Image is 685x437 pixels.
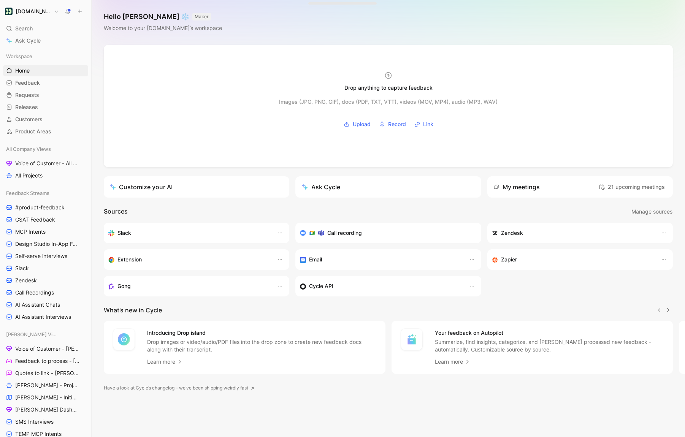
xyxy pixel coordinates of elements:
span: Upload [353,120,371,129]
a: Slack [3,263,88,274]
button: Upload [341,119,373,130]
h3: Cycle API [309,282,333,291]
a: Voice of Customer - All Areas [3,158,88,169]
div: Feedback Streams [3,187,88,199]
a: Requests [3,89,88,101]
a: MCP Intents [3,226,88,237]
p: Summarize, find insights, categorize, and [PERSON_NAME] processed new feedback - automatically. C... [435,338,664,353]
span: Zendesk [15,277,37,284]
a: Product Areas [3,126,88,137]
h3: Slack [117,228,131,237]
p: Drop images or video/audio/PDF files into the drop zone to create new feedback docs along with th... [147,338,376,353]
div: Capture feedback from your incoming calls [108,282,270,291]
div: Customize your AI [110,182,173,192]
div: Forward emails to your feedback inbox [300,255,461,264]
div: Sync customers & send feedback from custom sources. Get inspired by our favorite use case [300,282,461,291]
h3: Zapier [501,255,517,264]
a: #product-feedback [3,202,88,213]
a: Call Recordings [3,287,88,298]
a: SMS Interviews [3,416,88,427]
span: 21 upcoming meetings [599,182,665,192]
div: Welcome to your [DOMAIN_NAME]’s workspace [104,24,222,33]
span: Releases [15,103,38,111]
span: Search [15,24,33,33]
h1: Hello [PERSON_NAME] ❄️ [104,12,222,21]
a: AI Assistant Interviews [3,311,88,323]
span: Self-serve interviews [15,252,67,260]
a: Learn more [435,357,471,366]
button: Link [412,119,436,130]
button: Ask Cycle [295,176,481,198]
span: Ask Cycle [15,36,41,45]
h2: Sources [104,207,128,217]
span: Home [15,67,30,74]
span: AI Assistant Interviews [15,313,71,321]
div: My meetings [493,182,540,192]
a: Voice of Customer - [PERSON_NAME] [3,343,88,355]
span: Requests [15,91,39,99]
h1: [DOMAIN_NAME] [16,8,51,15]
span: MCP Intents [15,228,46,236]
img: Customer.io [5,8,13,15]
span: Customers [15,116,43,123]
div: Sync customers and create docs [492,228,653,237]
span: Feedback to process - [PERSON_NAME] [15,357,80,365]
span: [PERSON_NAME] - Initiatives [15,394,78,401]
button: Customer.io[DOMAIN_NAME] [3,6,61,17]
div: All Company Views [3,143,88,155]
span: Design Studio In-App Feedback [15,240,79,248]
span: Voice of Customer - [PERSON_NAME] [15,345,80,353]
h4: Your feedback on Autopilot [435,328,664,337]
span: Voice of Customer - All Areas [15,160,78,167]
div: Drop anything to capture feedback [344,83,433,92]
span: [PERSON_NAME] - Projects [15,382,78,389]
span: #product-feedback [15,204,65,211]
a: Feedback [3,77,88,89]
a: Self-serve interviews [3,250,88,262]
a: [PERSON_NAME] - Projects [3,380,88,391]
a: Home [3,65,88,76]
a: Zendesk [3,275,88,286]
a: [PERSON_NAME] Dashboard [3,404,88,415]
h4: Introducing Drop island [147,328,376,337]
a: Customers [3,114,88,125]
div: Sync your customers, send feedback and get updates in Slack [108,228,270,237]
span: Workspace [6,52,32,60]
div: Feedback Streams#product-feedbackCSAT FeedbackMCP IntentsDesign Studio In-App FeedbackSelf-serve ... [3,187,88,323]
span: CSAT Feedback [15,216,55,223]
div: Capture feedback from thousands of sources with Zapier (survey results, recordings, sheets, etc). [492,255,653,264]
a: Quotes to link - [PERSON_NAME] [3,367,88,379]
span: Link [423,120,433,129]
button: Record [376,119,409,130]
h3: Extension [117,255,142,264]
a: Releases [3,101,88,113]
h3: Email [309,255,322,264]
div: Capture feedback from anywhere on the web [108,255,270,264]
span: Call Recordings [15,289,54,296]
a: AI Assistant Chats [3,299,88,310]
a: Design Studio In-App Feedback [3,238,88,250]
div: Record & transcribe meetings from Zoom, Meet & Teams. [300,228,470,237]
a: Feedback to process - [PERSON_NAME] [3,355,88,367]
h3: Call recording [327,228,362,237]
span: Record [388,120,406,129]
span: [PERSON_NAME] Views [6,331,58,338]
a: Ask Cycle [3,35,88,46]
a: Have a look at Cycle’s changelog – we’ve been shipping weirdly fast [104,384,254,392]
button: MAKER [192,13,211,21]
span: AI Assistant Chats [15,301,60,309]
span: SMS Interviews [15,418,54,426]
span: [PERSON_NAME] Dashboard [15,406,78,413]
span: Slack [15,264,29,272]
span: Feedback [15,79,40,87]
div: Workspace [3,51,88,62]
span: Quotes to link - [PERSON_NAME] [15,369,79,377]
a: CSAT Feedback [3,214,88,225]
div: Ask Cycle [301,182,340,192]
div: All Company ViewsVoice of Customer - All AreasAll Projects [3,143,88,181]
span: Product Areas [15,128,51,135]
a: Learn more [147,357,183,366]
button: 21 upcoming meetings [597,181,667,193]
div: Images (JPG, PNG, GIF), docs (PDF, TXT, VTT), videos (MOV, MP4), audio (MP3, WAV) [279,97,498,106]
h3: Gong [117,282,131,291]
